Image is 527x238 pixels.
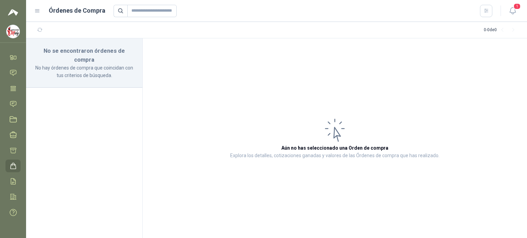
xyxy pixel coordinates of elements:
img: Logo peakr [8,8,18,16]
img: Company Logo [7,25,20,38]
h3: Aún no has seleccionado una Orden de compra [281,144,388,152]
div: 0 - 0 de 0 [484,25,519,36]
button: 1 [506,5,519,17]
h1: Órdenes de Compra [49,6,105,15]
span: 1 [513,3,521,10]
p: No hay órdenes de compra que coincidan con tus criterios de búsqueda. [34,64,134,79]
h3: No se encontraron órdenes de compra [34,47,134,64]
p: Explora los detalles, cotizaciones ganadas y valores de las Órdenes de compra que has realizado. [230,152,440,160]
